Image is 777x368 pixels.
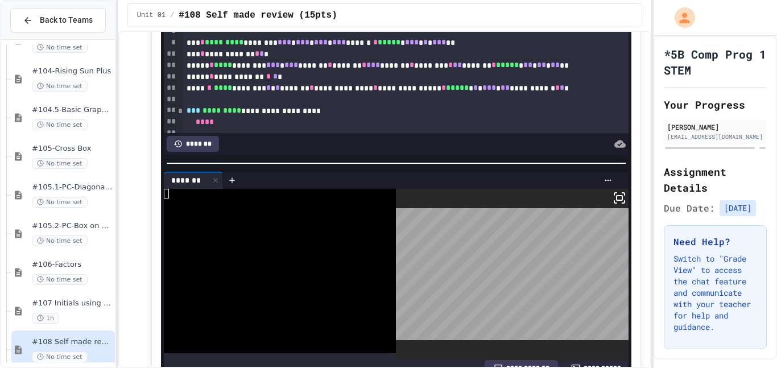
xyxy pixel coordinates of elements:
[663,5,698,31] div: My Account
[664,97,767,113] h2: Your Progress
[720,200,756,216] span: [DATE]
[170,11,174,20] span: /
[673,253,757,333] p: Switch to "Grade View" to access the chat feature and communicate with your teacher for help and ...
[137,11,166,20] span: Unit 01
[32,81,88,92] span: No time set
[10,8,106,32] button: Back to Teams
[664,201,715,215] span: Due Date:
[32,105,113,115] span: #104.5-Basic Graphics Review
[32,42,88,53] span: No time set
[664,46,767,78] h1: *5B Comp Prog 1 STEM
[32,119,88,130] span: No time set
[32,352,88,362] span: No time set
[32,183,113,192] span: #105.1-PC-Diagonal line
[32,313,59,324] span: 1h
[32,337,113,347] span: #108 Self made review (15pts)
[667,122,763,132] div: [PERSON_NAME]
[179,9,337,22] span: #108 Self made review (15pts)
[673,235,757,249] h3: Need Help?
[32,221,113,231] span: #105.2-PC-Box on Box
[32,299,113,308] span: #107 Initials using shapes(11pts)
[32,158,88,169] span: No time set
[32,235,88,246] span: No time set
[667,133,763,141] div: [EMAIL_ADDRESS][DOMAIN_NAME]
[664,164,767,196] h2: Assignment Details
[32,274,88,285] span: No time set
[32,67,113,76] span: #104-Rising Sun Plus
[40,14,93,26] span: Back to Teams
[32,197,88,208] span: No time set
[32,144,113,154] span: #105-Cross Box
[32,260,113,270] span: #106-Factors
